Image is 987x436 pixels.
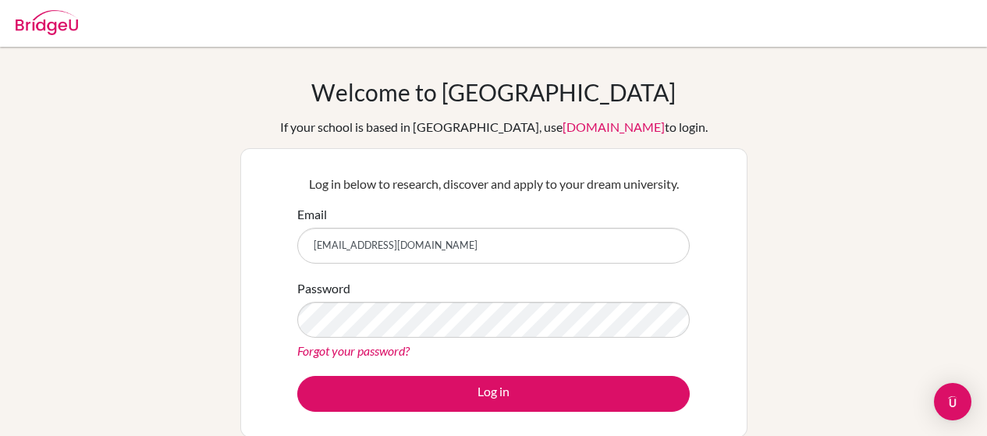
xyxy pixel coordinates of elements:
[311,78,676,106] h1: Welcome to [GEOGRAPHIC_DATA]
[297,279,350,298] label: Password
[297,343,410,358] a: Forgot your password?
[16,10,78,35] img: Bridge-U
[297,205,327,224] label: Email
[280,118,708,136] div: If your school is based in [GEOGRAPHIC_DATA], use to login.
[934,383,971,420] div: Open Intercom Messenger
[563,119,665,134] a: [DOMAIN_NAME]
[297,175,690,193] p: Log in below to research, discover and apply to your dream university.
[297,376,690,412] button: Log in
